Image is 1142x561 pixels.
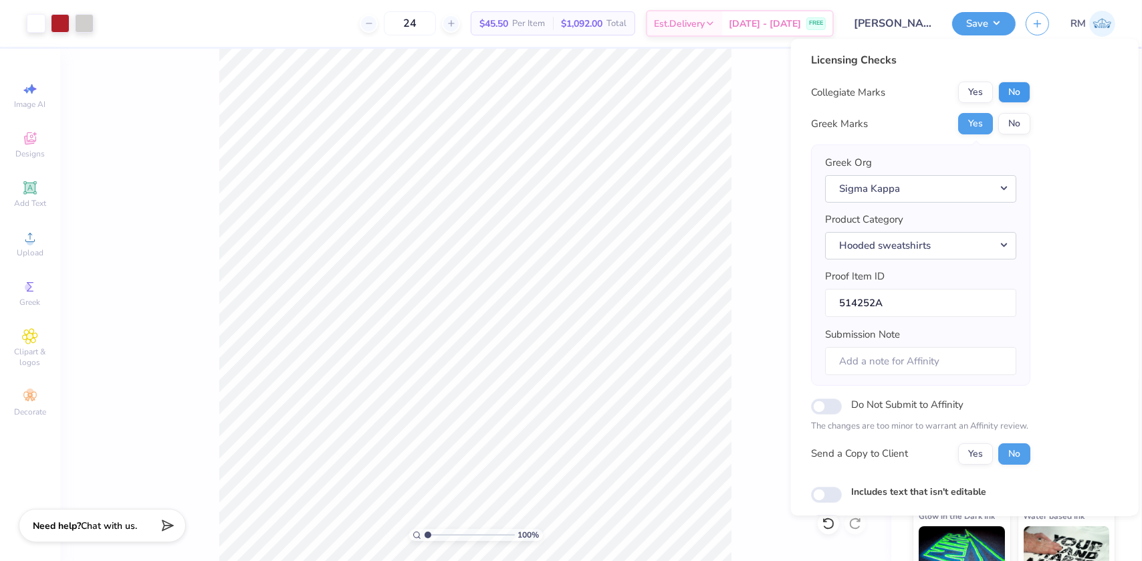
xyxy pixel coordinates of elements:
[512,17,545,31] span: Per Item
[1089,11,1115,37] img: Roberta Manuel
[809,19,823,28] span: FREE
[825,212,903,227] label: Product Category
[7,346,53,368] span: Clipart & logos
[998,113,1030,134] button: No
[825,155,872,171] label: Greek Org
[729,17,801,31] span: [DATE] - [DATE]
[518,529,540,541] span: 100 %
[811,52,1030,68] div: Licensing Checks
[15,148,45,159] span: Designs
[33,520,81,532] strong: Need help?
[811,420,1030,433] p: The changes are too minor to warrant an Affinity review.
[825,175,1016,203] button: Sigma Kappa
[958,113,993,134] button: Yes
[825,269,885,284] label: Proof Item ID
[14,407,46,417] span: Decorate
[998,443,1030,465] button: No
[919,509,995,523] span: Glow in the Dark Ink
[561,17,602,31] span: $1,092.00
[479,17,508,31] span: $45.50
[1024,509,1085,523] span: Water based Ink
[844,10,942,37] input: Untitled Design
[958,82,993,103] button: Yes
[14,198,46,209] span: Add Text
[1070,16,1086,31] span: RM
[20,297,41,308] span: Greek
[654,17,705,31] span: Est. Delivery
[952,12,1016,35] button: Save
[606,17,626,31] span: Total
[958,443,993,465] button: Yes
[825,327,900,342] label: Submission Note
[811,446,908,461] div: Send a Copy to Client
[81,520,137,532] span: Chat with us.
[825,232,1016,259] button: Hooded sweatshirts
[811,85,885,100] div: Collegiate Marks
[998,82,1030,103] button: No
[384,11,436,35] input: – –
[15,99,46,110] span: Image AI
[1070,11,1115,37] a: RM
[811,116,868,132] div: Greek Marks
[851,396,963,413] label: Do Not Submit to Affinity
[851,485,986,499] label: Includes text that isn't editable
[17,247,43,258] span: Upload
[825,347,1016,376] input: Add a note for Affinity
[851,513,920,527] label: Block Checkout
